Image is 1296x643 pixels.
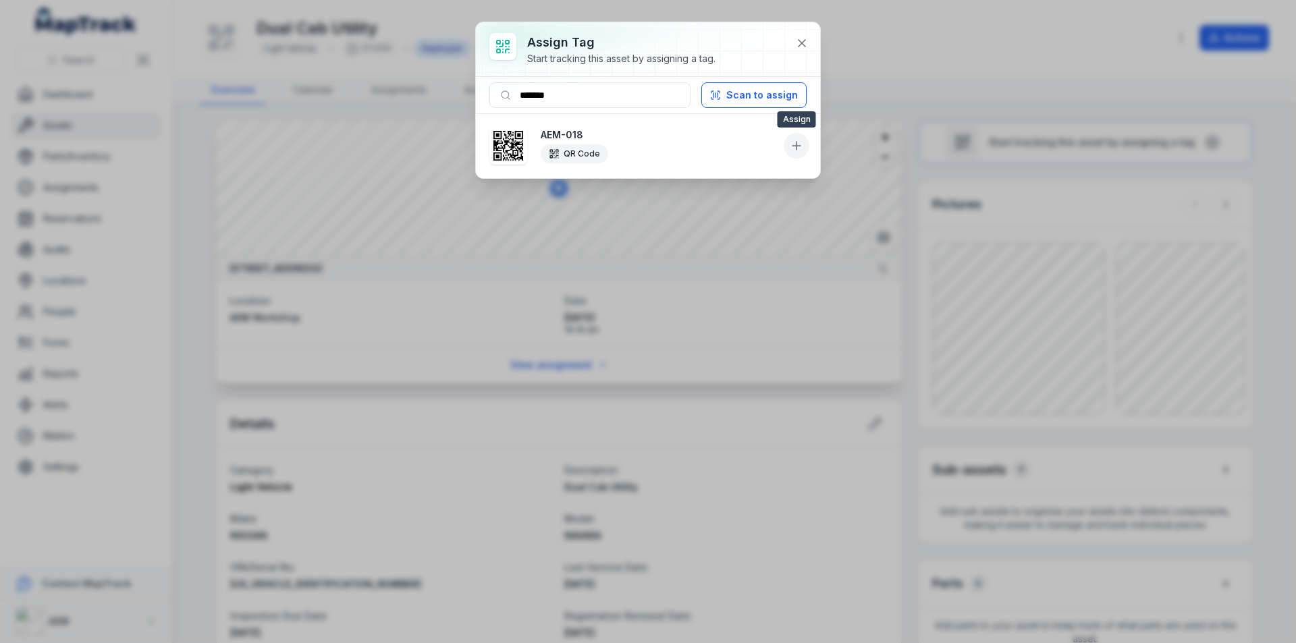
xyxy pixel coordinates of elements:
[541,128,778,142] strong: AEM-018
[778,111,816,128] span: Assign
[541,144,608,163] div: QR Code
[527,52,715,65] div: Start tracking this asset by assigning a tag.
[701,82,807,108] button: Scan to assign
[527,33,715,52] h3: Assign tag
